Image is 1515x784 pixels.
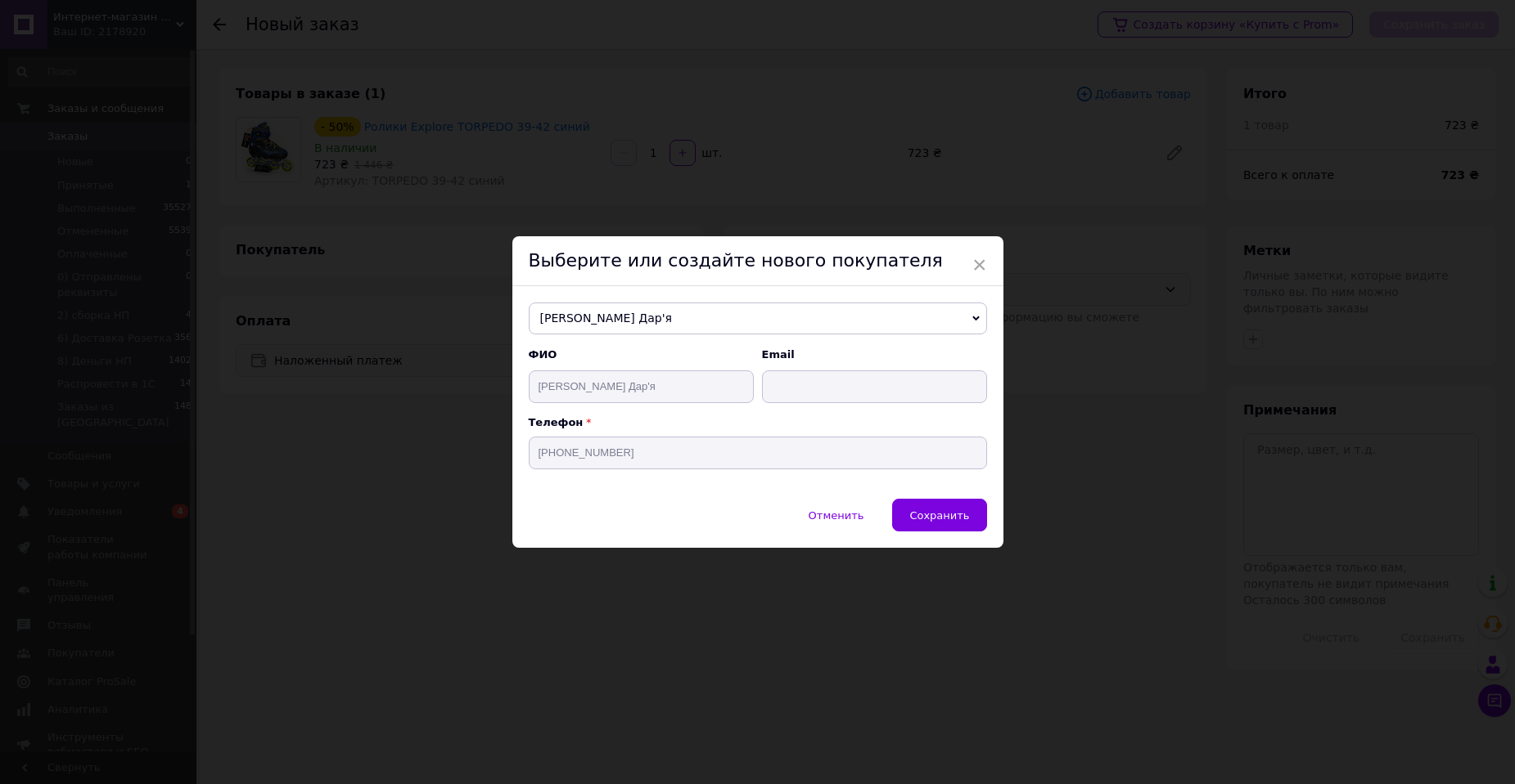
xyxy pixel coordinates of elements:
[809,509,864,522] span: Отменить
[529,416,987,428] p: Телефон
[791,499,881,531] button: Отменить
[909,509,969,522] span: Сохранить
[892,499,986,531] button: Сохранить
[529,347,754,362] span: ФИО
[529,302,987,335] span: [PERSON_NAME] Дар'я
[972,251,987,279] span: ×
[762,347,987,362] span: Email
[512,236,1003,286] div: Выберите или создайте нового покупателя
[529,437,987,469] input: +38 096 0000000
